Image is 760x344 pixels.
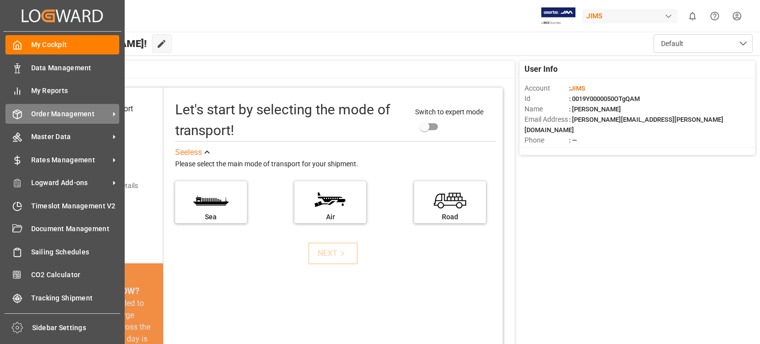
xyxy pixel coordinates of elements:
a: Sailing Schedules [5,242,119,261]
div: Please select the main mode of transport for your shipment. [175,158,496,170]
span: Order Management [31,109,109,119]
span: Id [524,94,569,104]
span: Hello [PERSON_NAME]! [41,34,147,53]
a: Data Management [5,58,119,77]
a: CO2 Calculator [5,265,119,285]
span: CO2 Calculator [31,270,120,280]
img: Exertis%20JAM%20-%20Email%20Logo.jpg_1722504956.jpg [541,7,575,25]
span: Tracking Shipment [31,293,120,303]
div: See less [175,147,202,158]
span: Default [661,39,683,49]
span: : 0019Y0000050OTgQAM [569,95,640,102]
span: Data Management [31,63,120,73]
div: Road [419,212,481,222]
button: NEXT [308,243,358,264]
span: My Reports [31,86,120,96]
span: Logward Add-ons [31,178,109,188]
div: Air [299,212,361,222]
a: Document Management [5,219,119,239]
span: : [569,85,585,92]
span: My Cockpit [31,40,120,50]
span: Document Management [31,224,120,234]
span: : Shipper [569,147,594,154]
span: Timeslot Management V2 [31,201,120,211]
span: : [PERSON_NAME] [569,105,621,113]
span: JIMS [570,85,585,92]
span: Sailing Schedules [31,247,120,257]
span: User Info [524,63,558,75]
span: Email Address [524,114,569,125]
div: Sea [180,212,242,222]
span: Rates Management [31,155,109,165]
span: Sidebar Settings [32,323,121,333]
div: Add shipping details [76,181,138,191]
span: Phone [524,135,569,146]
span: : [PERSON_NAME][EMAIL_ADDRESS][PERSON_NAME][DOMAIN_NAME] [524,116,723,134]
a: Tracking Shipment [5,288,119,307]
span: Account Type [524,146,569,156]
button: open menu [654,34,753,53]
button: show 0 new notifications [681,5,704,27]
span: Switch to expert mode [415,108,483,116]
div: JIMS [582,9,677,23]
button: JIMS [582,6,681,25]
a: My Cockpit [5,35,119,54]
span: Master Data [31,132,109,142]
div: NEXT [318,247,348,259]
span: : — [569,137,577,144]
a: My Reports [5,81,119,100]
a: Timeslot Management V2 [5,196,119,215]
span: Name [524,104,569,114]
span: Account [524,83,569,94]
div: Let's start by selecting the mode of transport! [175,99,406,141]
button: Help Center [704,5,726,27]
